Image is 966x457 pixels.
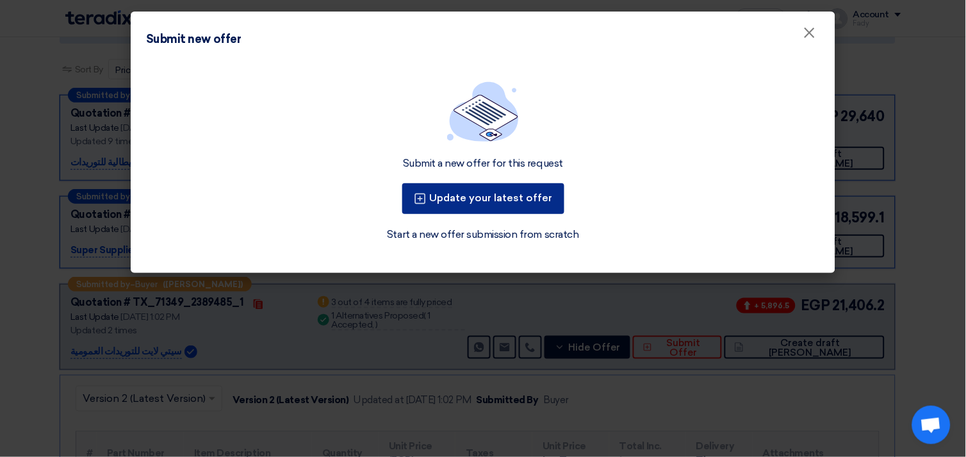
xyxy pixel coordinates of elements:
[403,157,563,170] div: Submit a new offer for this request
[387,227,578,242] a: Start a new offer submission from scratch
[447,81,519,142] img: empty_state_list.svg
[402,183,564,214] button: Update your latest offer
[912,406,951,444] div: Open chat
[793,21,826,46] button: Close
[803,23,816,49] span: ×
[146,31,241,48] div: Submit new offer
